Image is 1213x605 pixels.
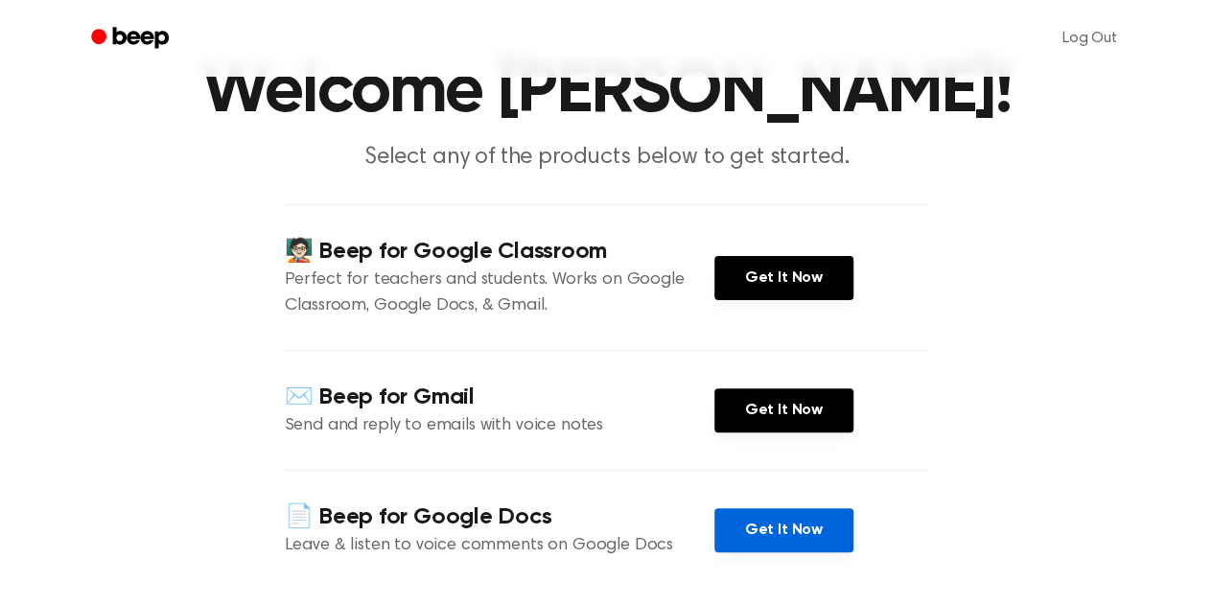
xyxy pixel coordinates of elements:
[285,533,714,559] p: Leave & listen to voice comments on Google Docs
[285,501,714,533] h4: 📄 Beep for Google Docs
[239,142,975,174] p: Select any of the products below to get started.
[285,413,714,439] p: Send and reply to emails with voice notes
[285,236,714,268] h4: 🧑🏻‍🏫 Beep for Google Classroom
[714,508,853,552] a: Get It Now
[714,256,853,300] a: Get It Now
[285,268,714,319] p: Perfect for teachers and students. Works on Google Classroom, Google Docs, & Gmail.
[78,20,186,58] a: Beep
[285,382,714,413] h4: ✉️ Beep for Gmail
[116,58,1098,127] h1: Welcome [PERSON_NAME]!
[714,388,853,432] a: Get It Now
[1043,15,1136,61] a: Log Out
